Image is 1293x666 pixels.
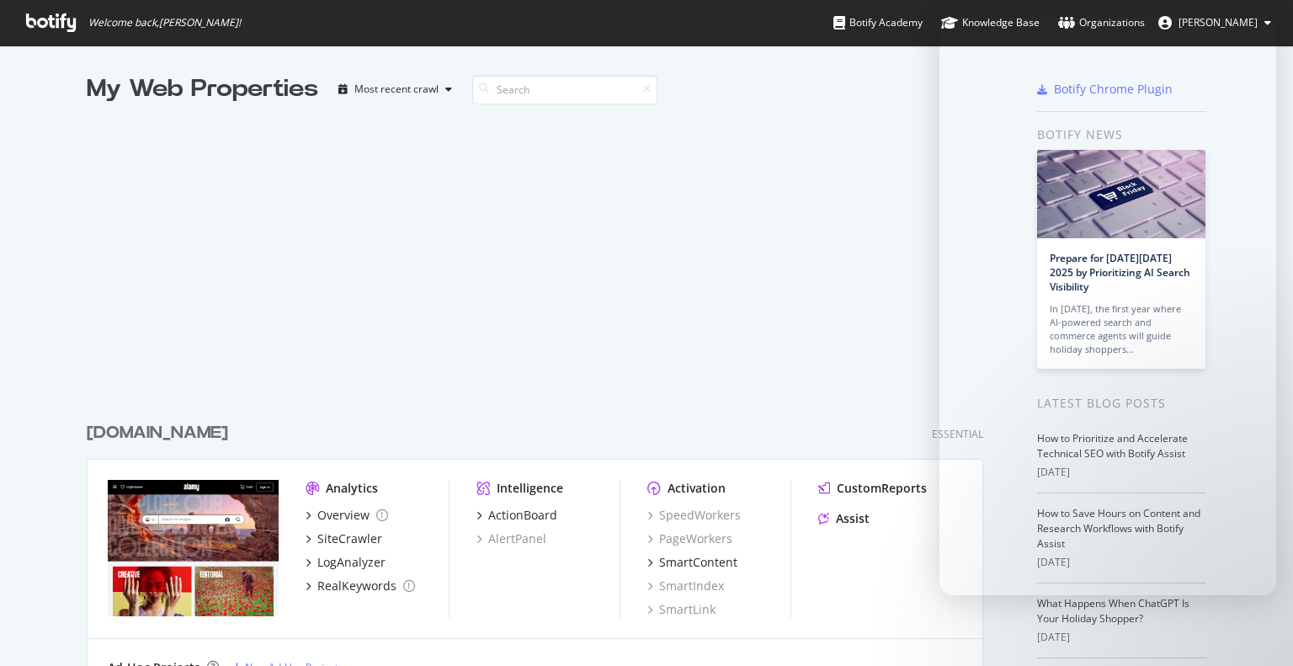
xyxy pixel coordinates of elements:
[326,480,378,497] div: Analytics
[941,14,1040,31] div: Knowledge Base
[354,84,439,94] div: Most recent crawl
[317,554,386,571] div: LogAnalyzer
[1058,14,1145,31] div: Organizations
[488,507,557,524] div: ActionBoard
[317,507,370,524] div: Overview
[1145,9,1285,36] button: [PERSON_NAME]
[306,578,415,594] a: RealKeywords
[332,76,459,103] button: Most recent crawl
[317,578,396,594] div: RealKeywords
[836,510,870,527] div: Assist
[87,421,228,445] div: [DOMAIN_NAME]
[317,530,382,547] div: SiteCrawler
[647,530,732,547] a: PageWorkers
[87,421,235,445] a: [DOMAIN_NAME]
[833,14,923,31] div: Botify Academy
[647,601,716,618] a: SmartLink
[1179,15,1258,29] span: Rini Chandra
[306,554,386,571] a: LogAnalyzer
[476,507,557,524] a: ActionBoard
[647,507,741,524] a: SpeedWorkers
[1236,609,1276,649] iframe: Intercom live chat
[932,427,983,441] div: Essential
[476,530,546,547] a: AlertPanel
[818,510,870,527] a: Assist
[837,480,927,497] div: CustomReports
[659,554,737,571] div: SmartContent
[88,16,241,29] span: Welcome back, [PERSON_NAME] !
[306,507,388,524] a: Overview
[1037,630,1206,645] div: [DATE]
[1037,596,1189,626] a: What Happens When ChatGPT Is Your Holiday Shopper?
[668,480,726,497] div: Activation
[472,75,657,104] input: Search
[497,480,563,497] div: Intelligence
[306,530,382,547] a: SiteCrawler
[939,17,1276,595] iframe: Intercom live chat
[818,480,927,497] a: CustomReports
[647,554,737,571] a: SmartContent
[647,578,724,594] a: SmartIndex
[87,72,318,106] div: My Web Properties
[108,480,279,616] img: alamy.es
